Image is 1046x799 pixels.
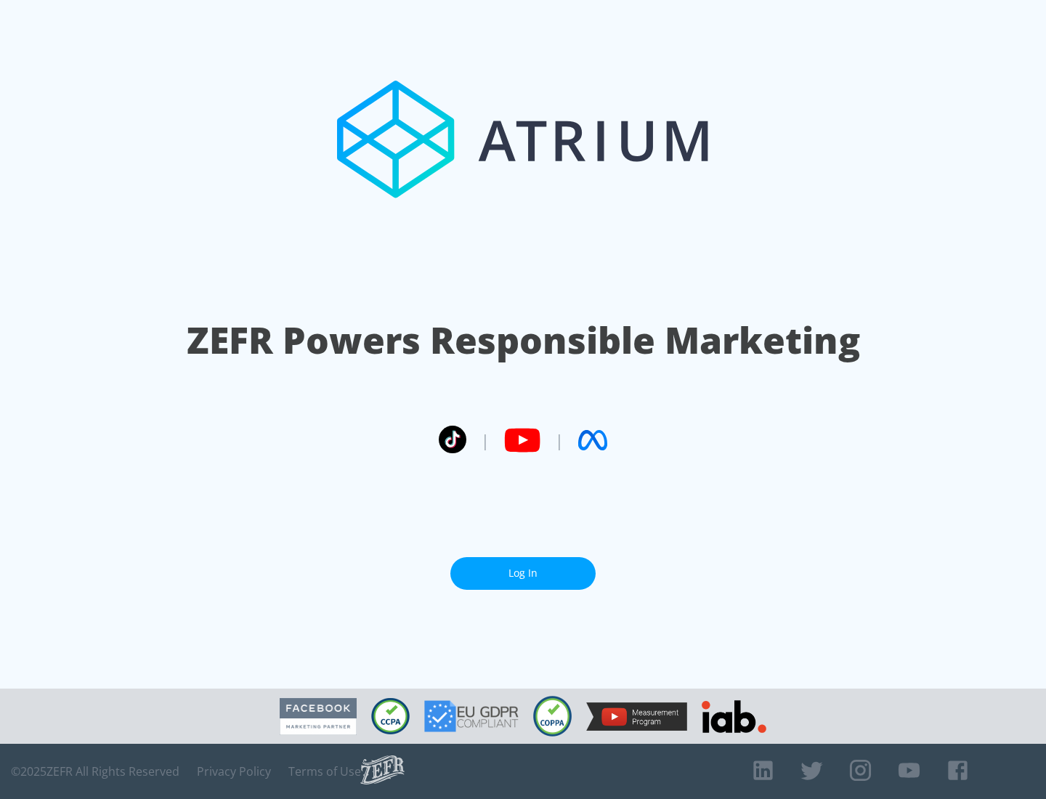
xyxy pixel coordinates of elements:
img: IAB [702,700,766,733]
img: CCPA Compliant [371,698,410,734]
a: Log In [450,557,596,590]
a: Terms of Use [288,764,361,779]
img: GDPR Compliant [424,700,519,732]
a: Privacy Policy [197,764,271,779]
img: Facebook Marketing Partner [280,698,357,735]
img: YouTube Measurement Program [586,702,687,731]
img: COPPA Compliant [533,696,572,737]
span: © 2025 ZEFR All Rights Reserved [11,764,179,779]
h1: ZEFR Powers Responsible Marketing [187,315,860,365]
span: | [481,429,490,451]
span: | [555,429,564,451]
